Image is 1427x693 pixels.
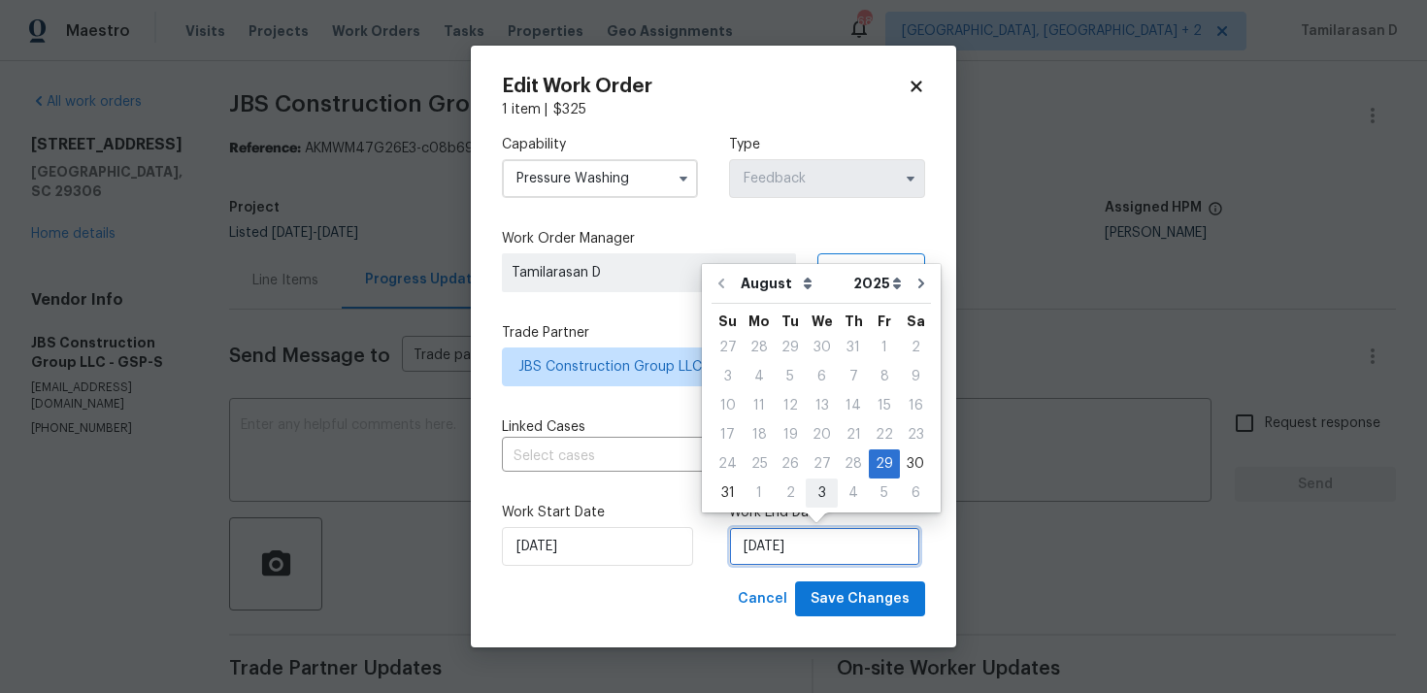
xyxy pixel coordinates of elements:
[730,581,795,617] button: Cancel
[834,263,880,282] span: Assign
[502,135,698,154] label: Capability
[712,479,744,507] div: 31
[869,449,900,478] div: Fri Aug 29 2025
[775,478,806,508] div: Tue Sep 02 2025
[744,391,775,420] div: Mon Aug 11 2025
[744,479,775,507] div: 1
[900,334,931,361] div: 2
[900,391,931,420] div: Sat Aug 16 2025
[907,264,936,303] button: Go to next month
[712,478,744,508] div: Sun Aug 31 2025
[900,449,931,478] div: Sat Aug 30 2025
[838,421,869,448] div: 21
[744,449,775,478] div: Mon Aug 25 2025
[838,392,869,419] div: 14
[744,478,775,508] div: Mon Sep 01 2025
[848,269,907,298] select: Year
[729,135,925,154] label: Type
[775,479,806,507] div: 2
[900,362,931,391] div: Sat Aug 09 2025
[806,362,838,391] div: Wed Aug 06 2025
[775,420,806,449] div: Tue Aug 19 2025
[869,362,900,391] div: Fri Aug 08 2025
[712,450,744,478] div: 24
[806,334,838,361] div: 30
[744,333,775,362] div: Mon Jul 28 2025
[744,363,775,390] div: 4
[869,478,900,508] div: Fri Sep 05 2025
[899,167,922,190] button: Show options
[869,334,900,361] div: 1
[707,264,736,303] button: Go to previous month
[869,392,900,419] div: 15
[838,362,869,391] div: Thu Aug 07 2025
[900,392,931,419] div: 16
[718,314,737,328] abbr: Sunday
[744,421,775,448] div: 18
[869,479,900,507] div: 5
[502,77,908,96] h2: Edit Work Order
[812,314,833,328] abbr: Wednesday
[806,450,838,478] div: 27
[775,421,806,448] div: 19
[502,417,585,437] span: Linked Cases
[869,391,900,420] div: Fri Aug 15 2025
[795,581,925,617] button: Save Changes
[900,333,931,362] div: Sat Aug 02 2025
[878,314,891,328] abbr: Friday
[502,442,871,472] input: Select cases
[712,392,744,419] div: 10
[900,421,931,448] div: 23
[838,333,869,362] div: Thu Jul 31 2025
[775,363,806,390] div: 5
[838,334,869,361] div: 31
[838,363,869,390] div: 7
[838,391,869,420] div: Thu Aug 14 2025
[806,363,838,390] div: 6
[775,334,806,361] div: 29
[806,392,838,419] div: 13
[838,450,869,478] div: 28
[775,450,806,478] div: 26
[900,479,931,507] div: 6
[775,392,806,419] div: 12
[900,363,931,390] div: 9
[775,362,806,391] div: Tue Aug 05 2025
[907,314,925,328] abbr: Saturday
[502,159,698,198] input: Select...
[845,314,863,328] abbr: Thursday
[869,450,900,478] div: 29
[712,420,744,449] div: Sun Aug 17 2025
[712,334,744,361] div: 27
[553,103,586,116] span: $ 325
[744,420,775,449] div: Mon Aug 18 2025
[744,334,775,361] div: 28
[838,479,869,507] div: 4
[712,362,744,391] div: Sun Aug 03 2025
[512,263,786,282] span: Tamilarasan D
[712,333,744,362] div: Sun Jul 27 2025
[869,363,900,390] div: 8
[744,392,775,419] div: 11
[775,449,806,478] div: Tue Aug 26 2025
[744,450,775,478] div: 25
[900,478,931,508] div: Sat Sep 06 2025
[806,478,838,508] div: Wed Sep 03 2025
[712,391,744,420] div: Sun Aug 10 2025
[806,420,838,449] div: Wed Aug 20 2025
[806,333,838,362] div: Wed Jul 30 2025
[748,314,770,328] abbr: Monday
[775,333,806,362] div: Tue Jul 29 2025
[502,229,925,248] label: Work Order Manager
[869,420,900,449] div: Fri Aug 22 2025
[712,363,744,390] div: 3
[729,527,920,566] input: M/D/YYYY
[869,421,900,448] div: 22
[806,391,838,420] div: Wed Aug 13 2025
[729,159,925,198] input: Select...
[806,479,838,507] div: 3
[712,449,744,478] div: Sun Aug 24 2025
[869,333,900,362] div: Fri Aug 01 2025
[738,587,787,611] span: Cancel
[712,421,744,448] div: 17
